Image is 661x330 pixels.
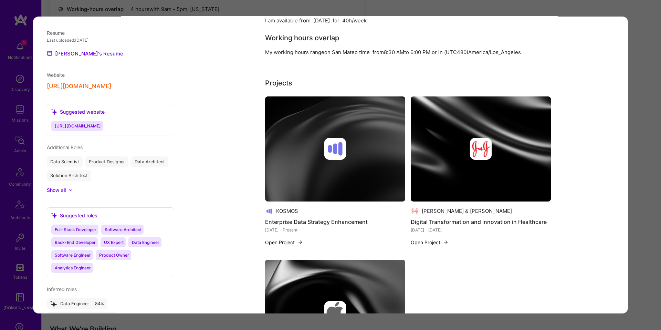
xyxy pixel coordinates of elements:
h4: Digital Transformation and Innovation in Healthcare [411,217,551,226]
img: cover [411,96,551,202]
span: [URL][DOMAIN_NAME] [55,123,101,128]
div: I am available from [265,17,311,24]
span: Resume [47,30,65,36]
div: 40 [342,17,349,24]
img: Company logo [265,207,273,215]
button: Open Project [265,239,303,246]
span: Product Owner [99,252,129,258]
div: [DATE] [313,17,330,24]
button: Open Project [411,239,449,246]
span: 8:30 AM to 6:00 PM or [384,49,437,55]
div: Suggested roles [51,212,97,219]
span: Inferred roles [47,286,77,292]
span: Website [47,72,65,78]
span: Full-Stack Developer [55,227,96,232]
div: Data Engineer 84% [47,298,107,309]
span: UX Expert [104,240,124,245]
div: Product Designer [85,156,128,167]
div: for [333,17,339,24]
img: Company logo [324,138,346,160]
div: My working hours range on San Mateo time [265,49,370,56]
div: Last uploaded: [DATE] [47,37,174,44]
div: [DATE] - [DATE] [411,226,551,234]
span: Additional Roles [47,144,83,150]
div: Software Architect 81% [47,312,117,323]
img: Company logo [411,207,419,215]
img: cover [265,96,405,202]
div: [PERSON_NAME] & [PERSON_NAME] [422,207,512,215]
span: Software Engineer [55,252,91,258]
div: Projects [265,78,292,88]
span: Analytics Engineer [55,265,91,270]
div: Show all [47,187,66,194]
a: [PERSON_NAME]'s Resume [47,49,123,58]
img: Company logo [470,138,492,160]
img: Resume [47,51,52,56]
span: Software Architect [105,227,141,232]
div: Suggested website [51,108,105,115]
img: arrow-right [297,239,303,245]
div: h/week [349,17,367,24]
i: icon StarsPurple [50,301,57,307]
span: Data Engineer [132,240,159,245]
div: Data Scientist [47,156,83,167]
span: from in (UTC 480 ) America/Los_Angeles [373,49,521,55]
img: Company logo [324,301,346,323]
div: KOSMOS [276,207,298,215]
h4: Enterprise Data Strategy Enhancement [265,217,405,226]
div: Solution Architect [47,170,91,181]
img: arrow-right [443,239,449,245]
span: Back-End Developer [55,240,96,245]
div: [DATE] - Present [265,226,405,234]
div: Data Architect [131,156,168,167]
div: Working hours overlap [265,33,339,43]
i: icon SuggestedTeams [51,109,57,115]
div: modal [33,17,628,313]
button: [URL][DOMAIN_NAME] [47,83,111,90]
i: icon SuggestedTeams [51,213,57,218]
